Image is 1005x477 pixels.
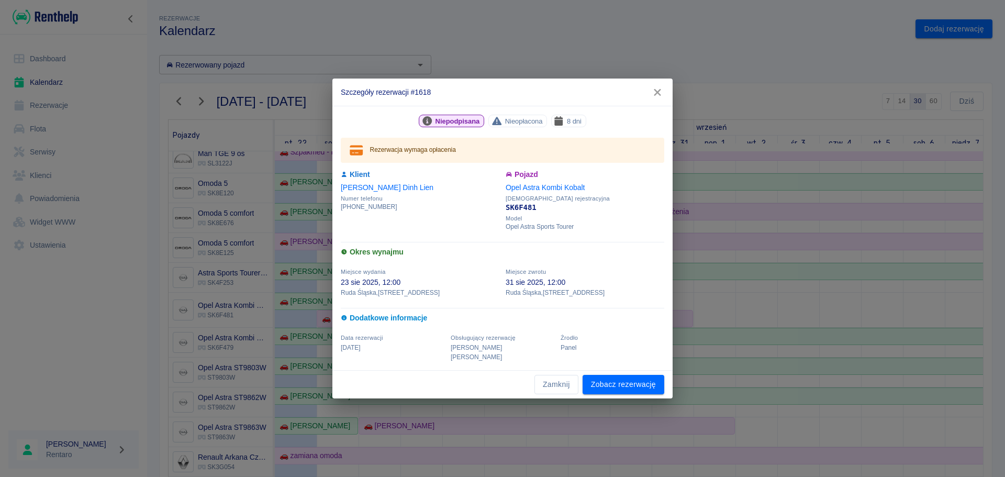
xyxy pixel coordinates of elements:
[451,343,554,362] p: [PERSON_NAME] [PERSON_NAME]
[341,277,499,288] p: 23 sie 2025, 12:00
[506,183,585,192] a: Opel Astra Kombi Kobalt
[534,375,578,394] button: Zamknij
[431,116,484,127] span: Niepodpisana
[341,169,499,180] h6: Klient
[563,116,586,127] span: 8 dni
[341,183,433,192] a: [PERSON_NAME] Dinh Lien
[561,343,664,352] p: Panel
[341,288,499,297] p: Ruda Śląska , [STREET_ADDRESS]
[506,222,664,231] p: Opel Astra Sports Tourer
[506,202,664,213] p: SK6F481
[561,335,578,341] span: Żrodło
[341,313,664,324] h6: Dodatkowe informacje
[341,202,499,212] p: [PHONE_NUMBER]
[506,269,546,275] span: Miejsce zwrotu
[506,169,664,180] h6: Pojazd
[341,195,499,202] span: Numer telefonu
[341,343,444,352] p: [DATE]
[341,269,386,275] span: Miejsce wydania
[506,277,664,288] p: 31 sie 2025, 12:00
[506,288,664,297] p: Ruda Śląska , [STREET_ADDRESS]
[506,215,664,222] span: Model
[341,247,664,258] h6: Okres wynajmu
[370,141,456,160] div: Rezerwacja wymaga opłacenia
[501,116,547,127] span: Nieopłacona
[506,195,664,202] span: [DEMOGRAPHIC_DATA] rejestracyjna
[332,79,673,106] h2: Szczegóły rezerwacji #1618
[341,335,383,341] span: Data rezerwacji
[451,335,516,341] span: Obsługujący rezerwację
[583,375,664,394] a: Zobacz rezerwację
